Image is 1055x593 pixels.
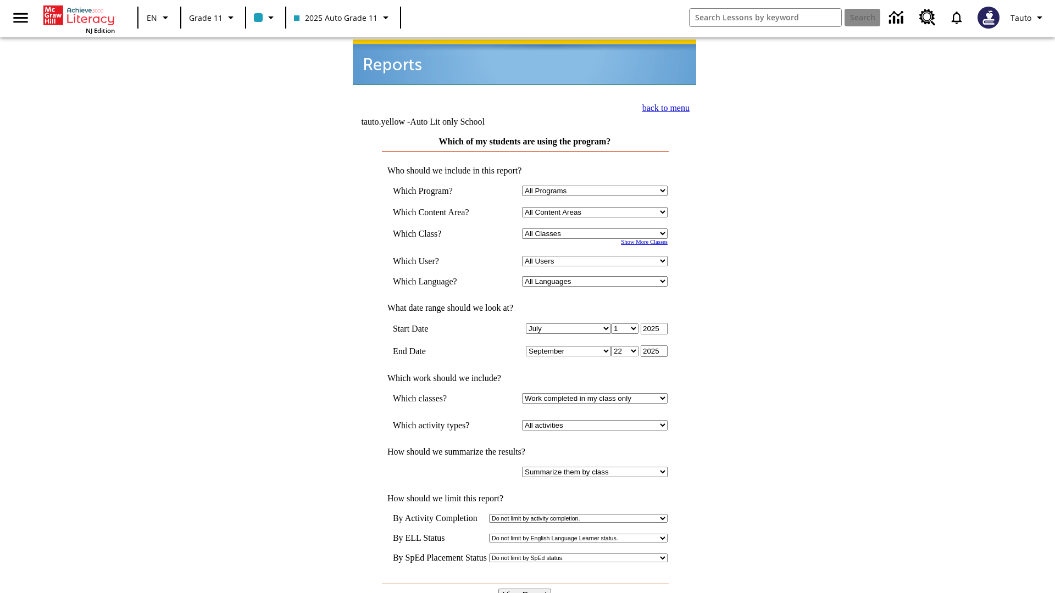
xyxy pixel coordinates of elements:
[1006,8,1051,27] button: Profile/Settings
[978,7,1000,29] img: Avatar
[382,494,668,504] td: How should we limit this report?
[382,373,668,383] td: Which work should we include?
[393,345,485,357] td: End Date
[690,9,841,26] input: search field
[439,137,611,146] a: Which of my students are using the program?
[393,513,487,523] td: By Activity Completion
[43,3,115,35] div: Home
[882,3,913,33] a: Data Center
[393,553,487,563] td: By SpEd Placement Status
[393,228,485,239] td: Which Class?
[942,3,971,32] a: Notifications
[393,323,485,334] td: Start Date
[249,8,282,27] button: Class color is light blue. Change class color
[393,393,485,404] td: Which classes?
[393,276,485,287] td: Which Language?
[353,40,696,85] img: header
[290,8,397,27] button: Class: 2025 Auto Grade 11, Select your class
[393,420,485,430] td: Which activity types?
[86,26,115,35] span: NJ Edition
[971,3,1006,32] button: Select a new avatar
[621,239,668,245] a: Show More Classes
[642,103,690,113] a: back to menu
[147,12,157,24] span: EN
[393,533,487,543] td: By ELL Status
[294,12,377,24] span: 2025 Auto Grade 11
[185,8,242,27] button: Grade: Grade 11, Select a grade
[189,12,223,24] span: Grade 11
[410,117,485,126] nobr: Auto Lit only School
[382,303,668,313] td: What date range should we look at?
[1010,12,1031,24] span: Tauto
[393,208,469,217] nobr: Which Content Area?
[913,3,942,32] a: Resource Center, Will open in new tab
[393,186,485,196] td: Which Program?
[382,166,668,176] td: Who should we include in this report?
[4,2,37,34] button: Open side menu
[142,8,177,27] button: Language: EN, Select a language
[393,256,485,266] td: Which User?
[361,117,563,127] td: tauto.yellow -
[382,447,668,457] td: How should we summarize the results?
